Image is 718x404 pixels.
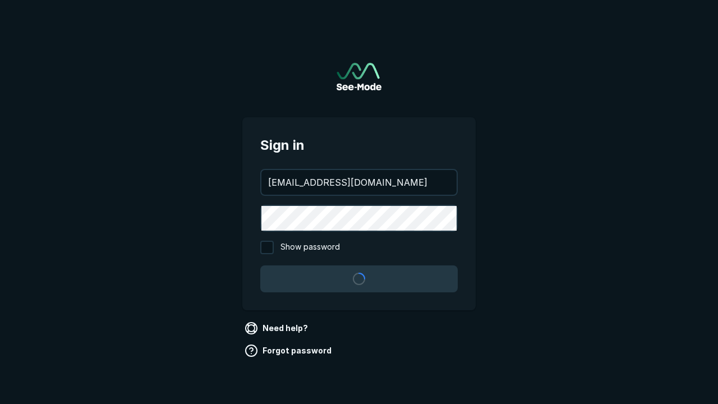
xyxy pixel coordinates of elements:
span: Sign in [260,135,458,155]
input: your@email.com [261,170,457,195]
span: Show password [280,241,340,254]
a: Forgot password [242,342,336,360]
a: Need help? [242,319,312,337]
a: Go to sign in [337,63,381,90]
img: See-Mode Logo [337,63,381,90]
